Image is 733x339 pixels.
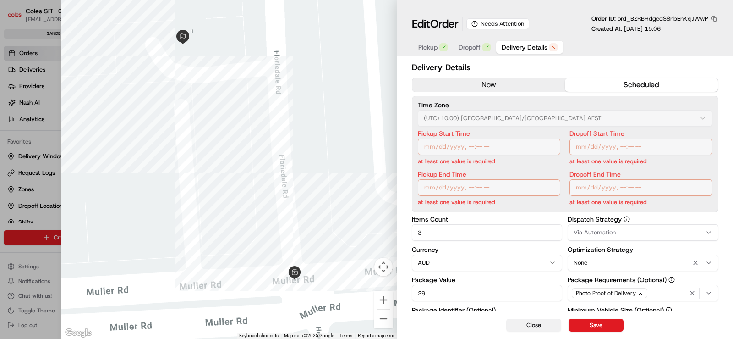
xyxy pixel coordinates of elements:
[459,43,481,52] span: Dropoff
[339,333,352,338] a: Terms
[569,171,712,178] label: Dropoff End Time
[31,97,116,104] div: We're available if you need us!
[374,258,393,276] button: Map camera controls
[9,88,26,104] img: 1736555255976-a54dd68f-1ca7-489b-9aae-adbdc363a1c4
[5,129,74,146] a: 📗Knowledge Base
[24,59,151,69] input: Clear
[418,43,438,52] span: Pickup
[63,327,93,339] img: Google
[31,88,150,97] div: Start new chat
[418,198,561,206] p: at least one value is required
[624,216,630,222] button: Dispatch Strategy
[574,259,587,267] span: None
[156,90,167,101] button: Start new chat
[569,198,712,206] p: at least one value is required
[239,333,279,339] button: Keyboard shortcuts
[569,130,712,137] label: Dropoff Start Time
[374,310,393,328] button: Zoom out
[569,157,712,166] p: at least one value is required
[568,285,718,301] button: Photo Proof of Delivery
[576,289,636,297] span: Photo Proof of Delivery
[9,37,167,51] p: Welcome 👋
[18,133,70,142] span: Knowledge Base
[412,277,563,283] label: Package Value
[9,134,16,141] div: 📗
[430,17,459,31] span: Order
[568,224,718,241] button: Via Automation
[666,307,672,313] button: Minimum Vehicle Size (Optional)
[591,15,708,23] p: Order ID:
[418,171,561,178] label: Pickup End Time
[618,15,708,22] span: ord_BZRBHdgedS8nbEnKxjJWwP
[65,155,111,162] a: Powered byPylon
[506,319,561,332] button: Close
[358,333,394,338] a: Report a map error
[284,333,334,338] span: Map data ©2025 Google
[418,157,561,166] p: at least one value is required
[568,277,718,283] label: Package Requirements (Optional)
[574,228,616,237] span: Via Automation
[568,255,718,271] button: None
[568,216,718,222] label: Dispatch Strategy
[668,277,675,283] button: Package Requirements (Optional)
[418,130,561,137] label: Pickup Start Time
[412,307,563,313] label: Package Identifier (Optional)
[74,129,151,146] a: 💻API Documentation
[412,17,459,31] h1: Edit
[91,156,111,162] span: Pylon
[466,18,529,29] div: Needs Attention
[77,134,85,141] div: 💻
[374,291,393,309] button: Zoom in
[87,133,147,142] span: API Documentation
[63,327,93,339] a: Open this area in Google Maps (opens a new window)
[412,224,563,241] input: Enter items count
[418,102,712,108] label: Time Zone
[624,25,661,33] span: [DATE] 15:06
[412,61,718,74] h2: Delivery Details
[9,9,27,28] img: Nash
[412,285,563,301] input: Enter package value
[569,319,624,332] button: Save
[412,78,565,92] button: now
[412,216,563,222] label: Items Count
[591,25,661,33] p: Created At:
[502,43,547,52] span: Delivery Details
[565,78,718,92] button: scheduled
[568,307,718,313] label: Minimum Vehicle Size (Optional)
[568,246,718,253] label: Optimization Strategy
[412,246,563,253] label: Currency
